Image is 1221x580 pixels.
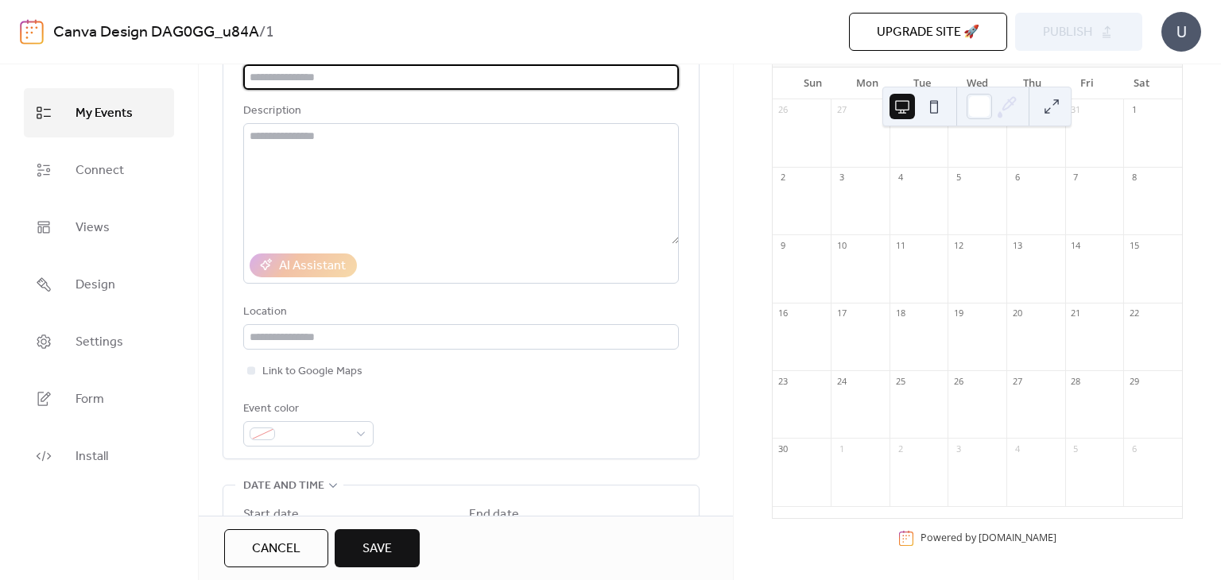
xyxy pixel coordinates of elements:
div: 15 [1128,239,1140,251]
span: Install [76,444,108,470]
div: Sat [1114,68,1169,99]
span: Views [76,215,110,241]
div: 11 [894,239,906,251]
div: 17 [835,307,847,319]
span: Connect [76,158,124,184]
div: 4 [894,172,906,184]
div: 5 [1070,443,1082,454]
div: Start date [243,505,299,524]
div: 19 [952,307,964,319]
a: Settings [24,317,174,366]
div: 27 [835,104,847,116]
button: Save [335,529,420,567]
b: / [259,17,266,48]
span: My Events [76,101,133,126]
div: 23 [777,375,789,387]
div: 5 [952,172,964,184]
div: 21 [1070,307,1082,319]
div: 22 [1128,307,1140,319]
div: 25 [894,375,906,387]
a: Form [24,374,174,423]
div: 2 [777,172,789,184]
div: 4 [1011,443,1023,454]
a: Connect [24,145,174,195]
a: My Events [24,88,174,137]
div: Thu [1005,68,1060,99]
div: 12 [952,239,964,251]
div: 1 [1128,104,1140,116]
div: 9 [777,239,789,251]
div: 30 [777,443,789,454]
div: 28 [1070,375,1082,387]
div: Mon [840,68,895,99]
div: 31 [1070,104,1082,116]
div: 14 [1070,239,1082,251]
span: Form [76,387,104,412]
div: 26 [777,104,789,116]
div: 13 [1011,239,1023,251]
div: 8 [1128,172,1140,184]
span: Settings [76,330,123,355]
div: Location [243,303,676,322]
div: 16 [777,307,789,319]
b: 1 [266,17,274,48]
button: Cancel [224,529,328,567]
div: Fri [1060,68,1114,99]
div: 24 [835,375,847,387]
a: Design [24,260,174,309]
img: logo [20,19,44,44]
div: Wed [950,68,1005,99]
div: 29 [1128,375,1140,387]
span: Cancel [252,539,300,559]
div: 3 [952,443,964,454]
div: 20 [1011,307,1023,319]
span: Date and time [243,477,324,496]
div: U [1161,12,1201,52]
div: 6 [1128,443,1140,454]
a: Canva Design DAG0GG_u84A [53,17,259,48]
div: 2 [894,443,906,454]
div: Tue [895,68,950,99]
div: 7 [1070,172,1082,184]
a: Install [24,431,174,481]
div: 27 [1011,375,1023,387]
div: Sun [785,68,840,99]
div: 26 [952,375,964,387]
div: 1 [835,443,847,454]
div: Powered by [921,532,1056,545]
button: Upgrade site 🚀 [849,13,1007,51]
div: 6 [1011,172,1023,184]
div: Description [243,102,676,121]
span: Link to Google Maps [262,362,362,381]
span: Upgrade site 🚀 [877,23,979,42]
a: Views [24,203,174,252]
span: Save [362,539,392,559]
div: 10 [835,239,847,251]
div: 18 [894,307,906,319]
span: Design [76,273,115,298]
div: Event color [243,400,370,419]
div: 3 [835,172,847,184]
div: End date [469,505,519,524]
a: [DOMAIN_NAME] [979,532,1056,545]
